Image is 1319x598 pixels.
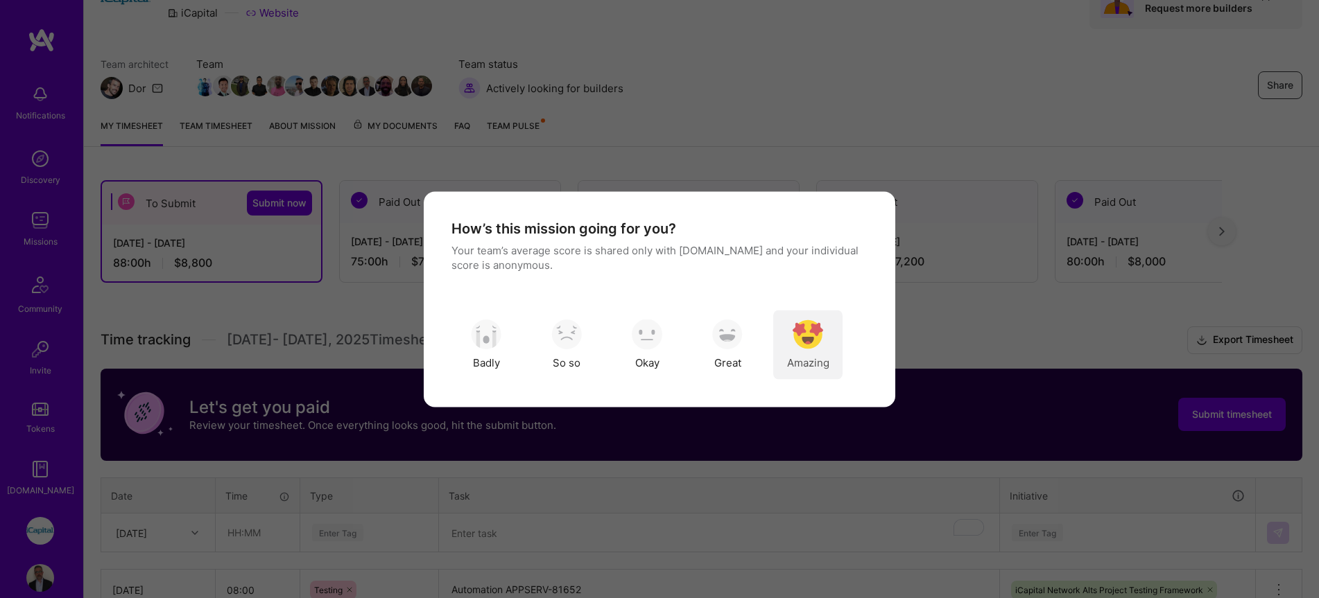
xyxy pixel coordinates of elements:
[712,319,743,350] img: soso
[714,355,741,370] span: Great
[451,243,868,272] p: Your team’s average score is shared only with [DOMAIN_NAME] and your individual score is anonymous.
[787,355,829,370] span: Amazing
[471,319,501,350] img: soso
[553,355,580,370] span: So so
[632,319,662,350] img: soso
[551,319,582,350] img: soso
[473,355,500,370] span: Badly
[451,219,676,237] h4: How’s this mission going for you?
[793,319,823,350] img: soso
[424,191,895,407] div: modal
[635,355,659,370] span: Okay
